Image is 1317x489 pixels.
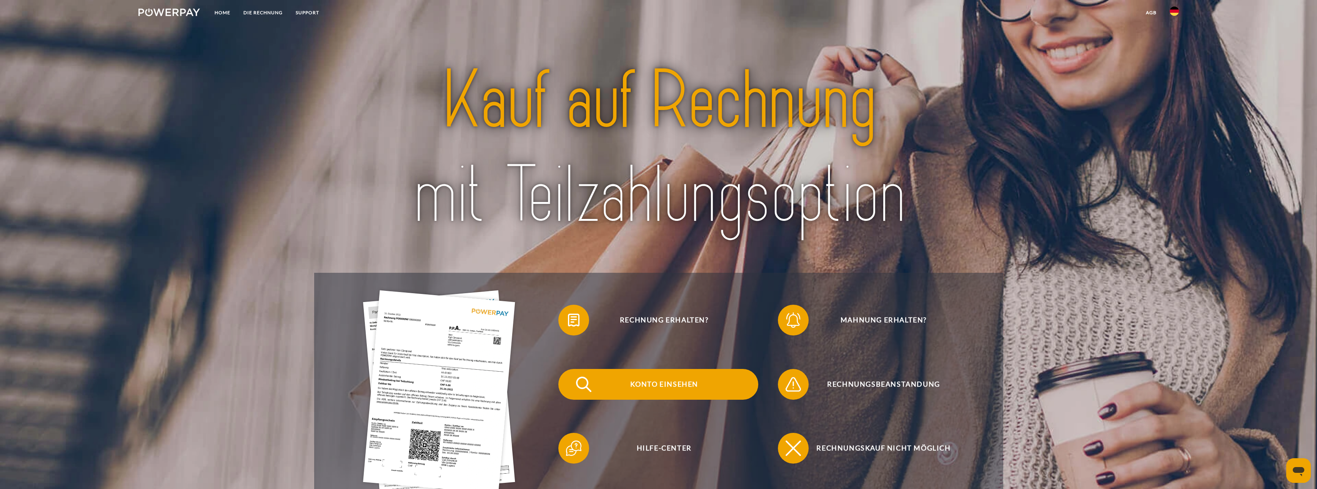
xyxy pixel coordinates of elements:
button: Hilfe-Center [558,433,758,464]
span: Rechnungskauf nicht möglich [789,433,978,464]
button: Mahnung erhalten? [778,305,978,335]
a: agb [1139,6,1163,20]
span: Rechnungsbeanstandung [789,369,978,400]
img: de [1170,7,1179,16]
button: Konto einsehen [558,369,758,400]
img: title-powerpay_de.svg [354,49,963,247]
span: Mahnung erhalten? [789,305,978,335]
img: logo-powerpay-white.svg [138,8,200,16]
iframe: Schaltfläche zum Öffnen des Messaging-Fensters [1286,458,1311,483]
img: qb_bill.svg [564,310,583,330]
span: Hilfe-Center [570,433,758,464]
img: qb_close.svg [784,439,803,458]
button: Rechnungsbeanstandung [778,369,978,400]
a: SUPPORT [289,6,326,20]
span: Rechnung erhalten? [570,305,758,335]
a: Home [208,6,237,20]
img: qb_bell.svg [784,310,803,330]
span: Konto einsehen [570,369,758,400]
img: qb_warning.svg [784,375,803,394]
img: qb_search.svg [574,375,593,394]
button: Rechnung erhalten? [558,305,758,335]
a: DIE RECHNUNG [237,6,289,20]
button: Rechnungskauf nicht möglich [778,433,978,464]
img: qb_help.svg [564,439,583,458]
